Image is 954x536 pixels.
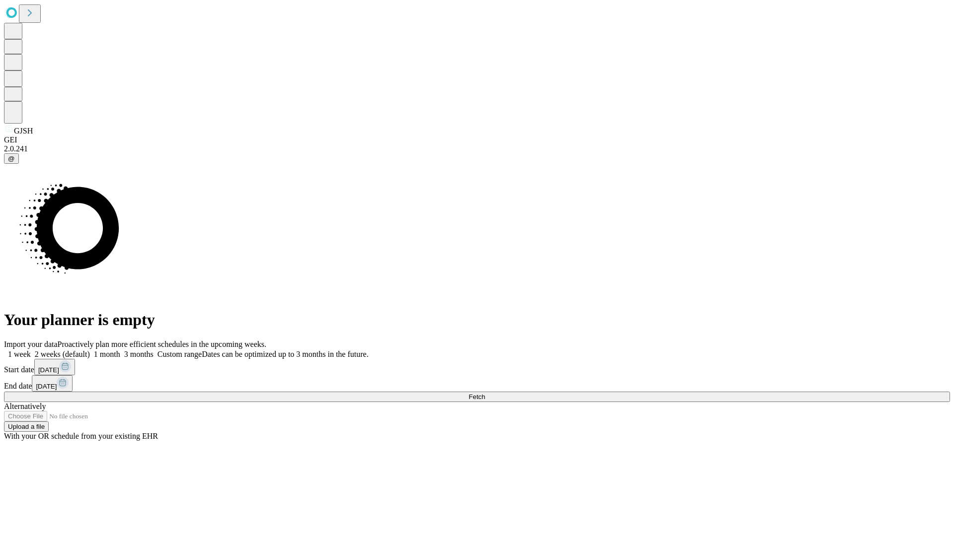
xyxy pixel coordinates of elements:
span: [DATE] [38,366,59,374]
span: @ [8,155,15,162]
span: Alternatively [4,402,46,410]
button: [DATE] [34,359,75,375]
div: GEI [4,135,950,144]
span: Fetch [469,393,485,401]
div: Start date [4,359,950,375]
button: Upload a file [4,421,49,432]
span: 2 weeks (default) [35,350,90,358]
span: [DATE] [36,383,57,390]
button: @ [4,153,19,164]
h1: Your planner is empty [4,311,950,329]
span: 1 week [8,350,31,358]
span: 1 month [94,350,120,358]
button: [DATE] [32,375,73,392]
span: 3 months [124,350,154,358]
span: GJSH [14,127,33,135]
button: Fetch [4,392,950,402]
span: With your OR schedule from your existing EHR [4,432,158,440]
div: 2.0.241 [4,144,950,153]
span: Import your data [4,340,58,348]
span: Proactively plan more efficient schedules in the upcoming weeks. [58,340,266,348]
div: End date [4,375,950,392]
span: Custom range [158,350,202,358]
span: Dates can be optimized up to 3 months in the future. [202,350,368,358]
